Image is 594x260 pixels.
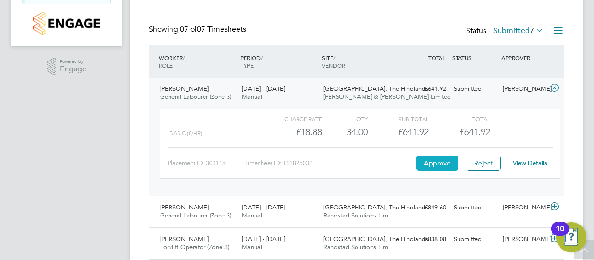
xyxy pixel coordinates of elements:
div: STATUS [450,49,499,66]
span: TYPE [240,61,254,69]
span: General Labourer (Zone 3) [160,93,231,101]
div: QTY [322,113,368,124]
div: £641.92 [368,124,429,140]
div: Sub Total [368,113,429,124]
span: 7 [530,26,534,35]
span: Powered by [60,58,86,66]
span: Manual [242,93,262,101]
div: WORKER [156,49,238,74]
span: / [183,54,185,61]
div: Submitted [450,200,499,216]
span: / [333,54,335,61]
div: £838.08 [401,232,450,247]
div: Placement ID: 303115 [168,156,245,171]
span: £641.92 [459,126,490,138]
div: £641.92 [401,81,450,97]
span: General Labourer (Zone 3) [160,211,231,219]
div: 34.00 [322,124,368,140]
div: £849.60 [401,200,450,216]
span: [GEOGRAPHIC_DATA], The Hindlands [323,235,428,243]
span: [GEOGRAPHIC_DATA], The Hindlands [323,85,428,93]
div: [PERSON_NAME] [499,200,548,216]
button: Open Resource Center, 10 new notifications [556,222,586,252]
span: Randstad Solutions Limi… [323,211,396,219]
div: SITE [320,49,401,74]
span: 07 Timesheets [180,25,246,34]
span: ROLE [159,61,173,69]
span: [DATE] - [DATE] [242,203,285,211]
span: / [261,54,263,61]
div: 10 [556,229,564,241]
div: [PERSON_NAME] [499,232,548,247]
div: Showing [149,25,248,35]
div: APPROVER [499,49,548,66]
a: Powered byEngage [47,58,87,76]
a: Go to home page [22,12,111,35]
div: PERIOD [238,49,320,74]
div: Total [429,113,490,124]
span: Manual [242,211,262,219]
a: View Details [513,159,547,167]
button: Approve [416,156,458,171]
div: Submitted [450,81,499,97]
label: Submitted [493,26,543,35]
span: Forklift Operator (Zone 3) [160,243,229,251]
div: Charge rate [261,113,322,124]
span: [PERSON_NAME] & [PERSON_NAME] Limited [323,93,451,101]
div: Submitted [450,232,499,247]
div: [PERSON_NAME] [499,81,548,97]
span: [PERSON_NAME] [160,203,209,211]
span: [PERSON_NAME] [160,235,209,243]
div: Timesheet ID: TS1825032 [245,156,414,171]
span: TOTAL [428,54,445,61]
div: Status [466,25,545,38]
span: Manual [242,243,262,251]
span: Randstad Solutions Limi… [323,243,396,251]
span: [PERSON_NAME] [160,85,209,93]
button: Reject [467,156,501,171]
span: [DATE] - [DATE] [242,235,285,243]
span: Engage [60,65,86,73]
img: countryside-properties-logo-retina.png [33,12,100,35]
div: £18.88 [261,124,322,140]
span: VENDOR [322,61,345,69]
span: Basic (£/HR) [170,130,202,137]
span: [GEOGRAPHIC_DATA], The Hindlands [323,203,428,211]
span: 07 of [180,25,197,34]
span: [DATE] - [DATE] [242,85,285,93]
